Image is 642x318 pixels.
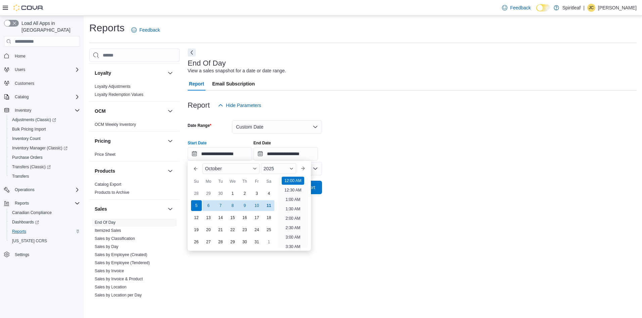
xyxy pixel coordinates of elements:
div: day-17 [251,212,262,223]
div: day-11 [264,200,274,211]
input: Dark Mode [536,4,550,11]
span: Operations [12,186,80,194]
span: Inventory Manager (Classic) [12,145,67,151]
button: Inventory Count [7,134,83,143]
div: day-27 [203,237,214,247]
div: day-2 [239,188,250,199]
div: day-6 [203,200,214,211]
div: day-29 [203,188,214,199]
li: 1:00 AM [283,196,303,204]
div: day-9 [239,200,250,211]
div: day-10 [251,200,262,211]
div: Button. Open the year selector. 2025 is currently selected. [261,163,296,174]
span: Transfers [9,172,80,180]
button: Home [1,51,83,61]
a: Sales by Employee (Tendered) [95,260,150,265]
span: Catalog [15,94,29,100]
a: Feedback [129,23,163,37]
a: Bulk Pricing Import [9,125,49,133]
div: October, 2025 [190,187,275,248]
button: Pricing [95,138,165,144]
div: day-1 [227,188,238,199]
span: Home [15,54,26,59]
div: day-7 [215,200,226,211]
a: Reports [9,227,29,236]
span: Transfers (Classic) [12,164,51,170]
div: day-29 [227,237,238,247]
a: Adjustments (Classic) [7,115,83,125]
li: 3:30 AM [283,243,303,251]
h3: End Of Day [188,59,226,67]
span: Itemized Sales [95,228,121,233]
span: Settings [12,250,80,259]
div: Su [191,176,202,187]
label: Start Date [188,140,207,146]
div: day-25 [264,224,274,235]
img: Cova [13,4,44,11]
div: day-26 [191,237,202,247]
div: View a sales snapshot for a date or date range. [188,67,286,74]
div: day-19 [191,224,202,235]
div: Button. Open the month selector. October is currently selected. [202,163,260,174]
p: Spiritleaf [562,4,581,12]
button: Loyalty [166,69,174,77]
li: 12:30 AM [282,186,304,194]
a: Transfers [9,172,32,180]
span: Inventory Count [9,135,80,143]
a: Home [12,52,28,60]
div: day-5 [191,200,202,211]
span: Sales by Day [95,244,119,249]
span: Purchase Orders [9,153,80,162]
h3: Loyalty [95,70,111,76]
span: [US_STATE] CCRS [12,238,47,244]
div: Loyalty [89,82,180,101]
button: Open list of options [313,166,318,171]
p: [PERSON_NAME] [598,4,637,12]
span: Inventory Count [12,136,41,141]
div: Th [239,176,250,187]
a: Loyalty Adjustments [95,84,131,89]
button: Pricing [166,137,174,145]
a: Sales by Classification [95,236,135,241]
span: Customers [12,79,80,87]
span: October [205,166,222,171]
button: Transfers [7,172,83,181]
button: Previous Month [190,163,201,174]
span: Reports [15,201,29,206]
span: Canadian Compliance [9,209,80,217]
span: OCM Weekly Inventory [95,122,136,127]
button: Users [12,66,28,74]
a: End Of Day [95,220,116,225]
a: Sales by Invoice & Product [95,277,143,281]
li: 3:00 AM [283,233,303,241]
span: JC [589,4,594,12]
div: day-13 [203,212,214,223]
button: Catalog [12,93,31,101]
h1: Reports [89,21,125,35]
li: 2:00 AM [283,214,303,222]
div: day-20 [203,224,214,235]
div: Fr [251,176,262,187]
span: Inventory [12,106,80,114]
div: Pricing [89,150,180,161]
span: Transfers [12,174,29,179]
span: Adjustments (Classic) [12,117,56,122]
h3: Products [95,168,115,174]
div: day-3 [251,188,262,199]
a: Canadian Compliance [9,209,54,217]
a: Sales by Invoice [95,269,124,273]
a: Inventory Count [9,135,43,143]
span: Sales by Location [95,284,127,290]
div: OCM [89,120,180,131]
a: Sales by Location per Day [95,293,142,297]
div: day-22 [227,224,238,235]
span: Users [15,67,25,72]
span: Inventory [15,108,31,113]
p: | [583,4,585,12]
span: Price Sheet [95,152,116,157]
button: Reports [7,227,83,236]
button: OCM [95,108,165,114]
button: Customers [1,78,83,88]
